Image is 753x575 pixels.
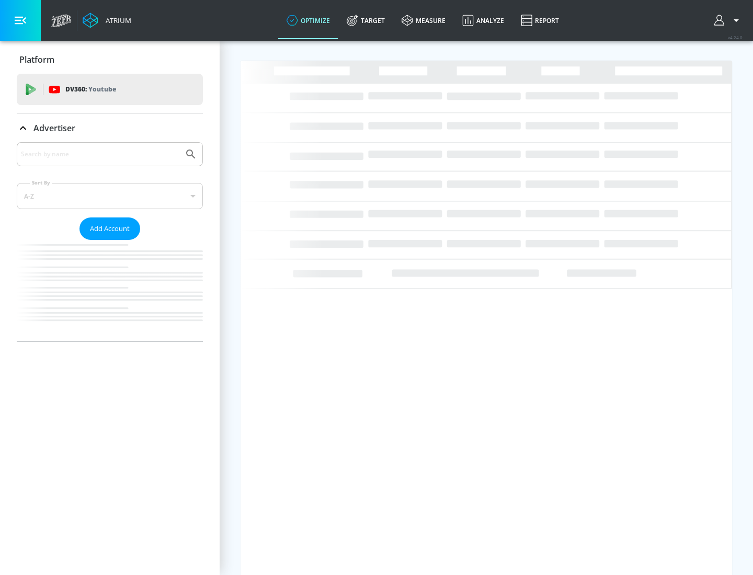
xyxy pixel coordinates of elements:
p: Advertiser [33,122,75,134]
a: optimize [278,2,338,39]
a: Report [512,2,567,39]
div: A-Z [17,183,203,209]
span: Add Account [90,223,130,235]
div: Platform [17,45,203,74]
span: v 4.24.0 [728,34,743,40]
div: Advertiser [17,142,203,341]
div: DV360: Youtube [17,74,203,105]
input: Search by name [21,147,179,161]
p: Youtube [88,84,116,95]
button: Add Account [79,217,140,240]
a: Atrium [83,13,131,28]
label: Sort By [30,179,52,186]
p: DV360: [65,84,116,95]
p: Platform [19,54,54,65]
a: Analyze [454,2,512,39]
div: Advertiser [17,113,203,143]
a: Target [338,2,393,39]
div: Atrium [101,16,131,25]
a: measure [393,2,454,39]
nav: list of Advertiser [17,240,203,341]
